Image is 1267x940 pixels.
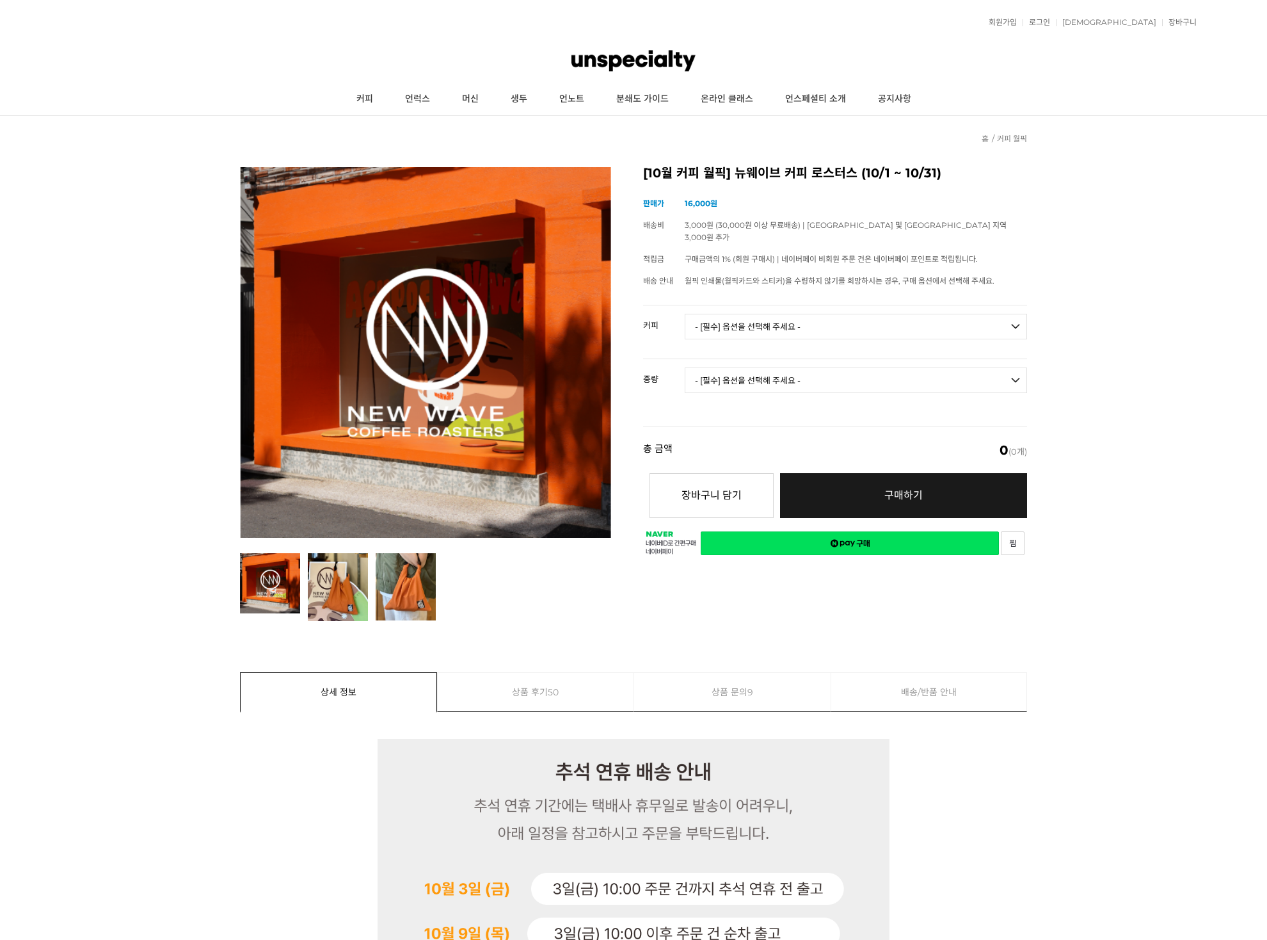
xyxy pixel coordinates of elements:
strong: 16,000원 [685,199,717,208]
a: 상품 문의9 [634,673,831,711]
a: 상품 후기50 [438,673,634,711]
img: 언스페셜티 몰 [571,42,696,80]
a: 커피 [340,83,389,115]
a: [DEMOGRAPHIC_DATA] [1056,19,1156,26]
strong: 총 금액 [643,444,673,457]
a: 구매하기 [780,473,1027,518]
a: 언스페셜티 소개 [769,83,862,115]
a: 언럭스 [389,83,446,115]
a: 로그인 [1023,19,1050,26]
a: 온라인 클래스 [685,83,769,115]
span: 50 [548,673,559,711]
a: 회원가입 [982,19,1017,26]
span: 배송비 [643,220,664,230]
span: 구매하기 [884,489,923,501]
span: 판매가 [643,199,664,208]
span: 9 [747,673,753,711]
a: 새창 [1001,531,1024,555]
th: 중량 [643,359,685,389]
span: 3,000원 (30,000원 이상 무료배송) | [GEOGRAPHIC_DATA] 및 [GEOGRAPHIC_DATA] 지역 3,000원 추가 [685,220,1007,242]
a: 상세 정보 [241,673,436,711]
a: 새창 [701,531,999,555]
a: 머신 [446,83,495,115]
a: 배송/반품 안내 [831,673,1027,711]
a: 장바구니 [1162,19,1197,26]
span: 배송 안내 [643,276,673,286]
span: 적립금 [643,254,664,264]
h2: [10월 커피 월픽] 뉴웨이브 커피 로스터스 (10/1 ~ 10/31) [643,167,1027,180]
th: 커피 [643,305,685,335]
a: 커피 월픽 [997,134,1027,143]
span: 구매금액의 1% (회원 구매시) | 네이버페이 비회원 주문 건은 네이버페이 포인트로 적립됩니다. [685,254,978,264]
span: 월픽 인쇄물(월픽카드와 스티커)을 수령하지 않기를 희망하시는 경우, 구매 옵션에서 선택해 주세요. [685,276,994,286]
span: (0개) [1000,444,1027,457]
a: 생두 [495,83,543,115]
em: 0 [1000,442,1008,458]
a: 홈 [982,134,989,143]
a: 분쇄도 가이드 [600,83,685,115]
button: 장바구니 담기 [649,473,774,518]
a: 언노트 [543,83,600,115]
a: 공지사항 [862,83,927,115]
img: [10월 커피 월픽] 뉴웨이브 커피 로스터스 (10/1 ~ 10/31) [240,167,611,538]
